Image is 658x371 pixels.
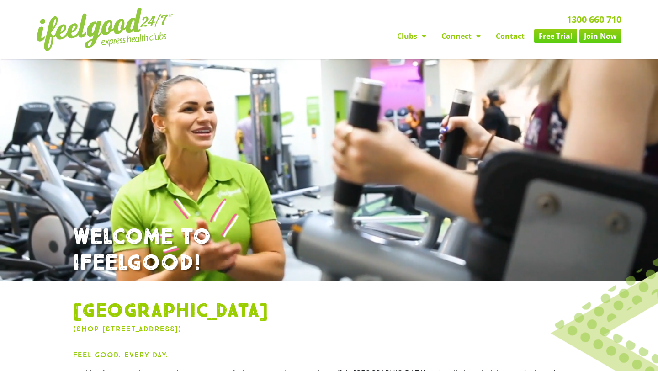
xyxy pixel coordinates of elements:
a: Join Now [579,29,621,43]
h1: WELCOME TO IFEELGOOD! [73,224,585,277]
a: Connect [434,29,488,43]
a: Contact [488,29,532,43]
a: (Shop [STREET_ADDRESS]) [73,324,181,333]
a: Clubs [390,29,434,43]
a: Free Trial [534,29,577,43]
h1: [GEOGRAPHIC_DATA] [73,300,585,323]
a: 1300 660 710 [567,13,621,26]
nav: Menu [244,29,621,43]
strong: Feel Good. Every Day. [73,350,168,359]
